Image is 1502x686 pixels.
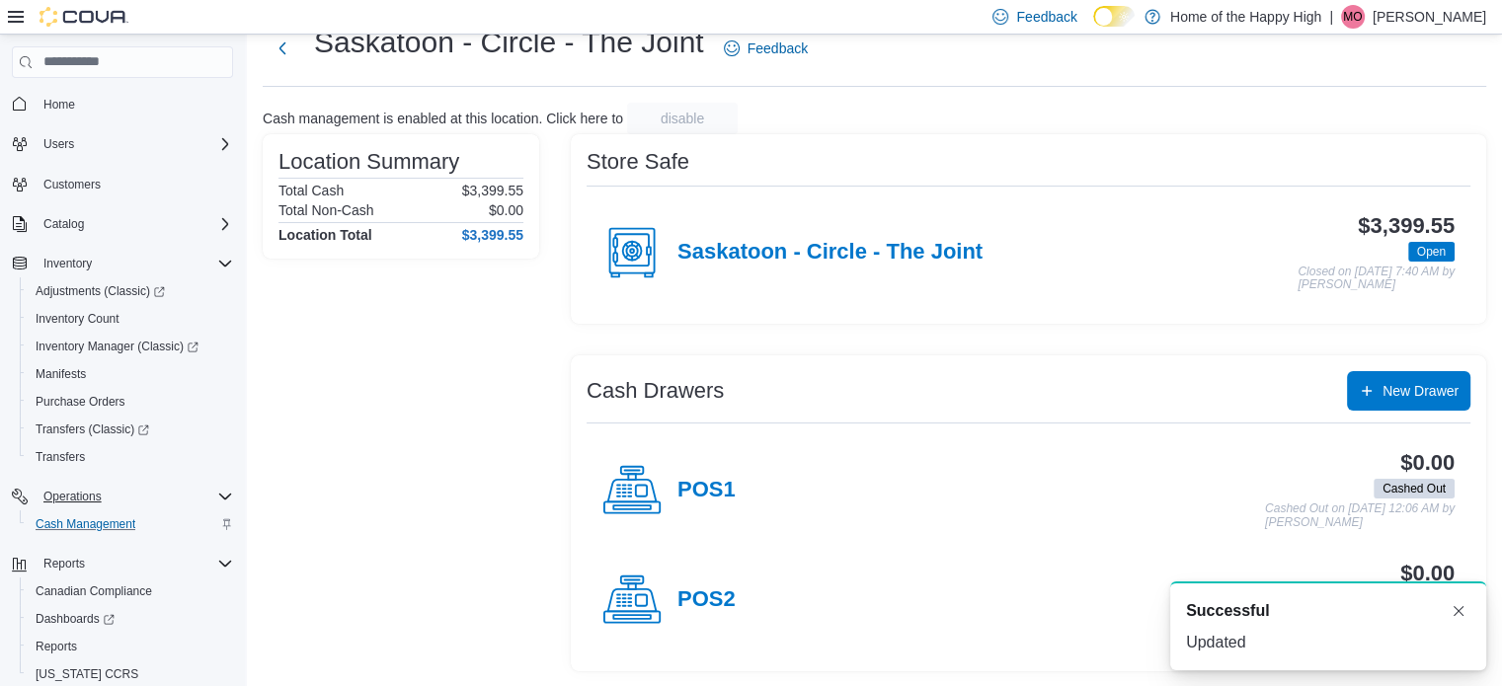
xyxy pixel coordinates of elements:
button: Purchase Orders [20,388,241,416]
span: Cashed Out [1383,480,1446,497]
span: Adjustments (Classic) [36,283,165,299]
span: Reports [43,556,85,572]
span: Operations [43,489,102,504]
a: Home [36,93,83,116]
span: Inventory Manager (Classic) [28,335,233,358]
button: Reports [20,633,241,660]
p: [PERSON_NAME] [1373,5,1486,29]
span: Inventory [36,252,233,275]
button: Reports [4,550,241,577]
span: Inventory Count [36,311,119,327]
a: Dashboards [20,605,241,633]
span: Home [43,97,75,113]
span: Manifests [28,362,233,386]
button: Inventory [36,252,100,275]
a: [US_STATE] CCRS [28,662,146,686]
span: Transfers [36,449,85,465]
button: Operations [36,485,110,508]
a: Transfers [28,445,93,469]
input: Dark Mode [1093,6,1135,27]
button: Inventory Count [20,305,241,333]
img: Cova [40,7,128,27]
h4: Saskatoon - Circle - The Joint [677,240,983,266]
p: | [1329,5,1333,29]
span: Users [43,136,74,152]
p: $3,399.55 [462,183,523,198]
span: Cash Management [36,516,135,532]
p: $0.00 [489,202,523,218]
span: Canadian Compliance [28,579,233,603]
span: Inventory Count [28,307,233,331]
h4: POS1 [677,478,736,503]
h3: Location Summary [278,150,459,174]
span: Washington CCRS [28,662,233,686]
span: Inventory Manager (Classic) [36,339,198,354]
span: Feedback [748,38,808,58]
a: Adjustments (Classic) [20,277,241,305]
span: Reports [28,635,233,658]
a: Manifests [28,362,94,386]
span: Dashboards [28,607,233,631]
span: Reports [36,552,233,575]
span: Successful [1186,599,1269,623]
h6: Total Non-Cash [278,202,374,218]
h4: POS2 [677,587,736,613]
span: disable [661,109,704,128]
button: Customers [4,170,241,198]
span: [US_STATE] CCRS [36,666,138,682]
button: New Drawer [1347,371,1470,411]
a: Canadian Compliance [28,579,160,603]
button: Catalog [36,212,92,236]
span: MO [1343,5,1362,29]
span: Dark Mode [1093,27,1094,28]
button: Catalog [4,210,241,238]
p: Closed on [DATE] 7:40 AM by [PERSON_NAME] [1298,266,1455,292]
span: Dashboards [36,611,115,627]
button: Operations [4,483,241,510]
a: Customers [36,173,109,196]
h6: Total Cash [278,183,344,198]
div: Mackail Orth [1341,5,1365,29]
div: Notification [1186,599,1470,623]
div: Updated [1186,631,1470,654]
span: Purchase Orders [36,394,125,410]
h3: $0.00 [1400,451,1455,475]
span: Open [1417,243,1446,261]
span: Operations [36,485,233,508]
button: Transfers [20,443,241,471]
p: Home of the Happy High [1170,5,1321,29]
span: New Drawer [1383,381,1459,401]
h4: $3,399.55 [462,227,523,243]
span: Reports [36,639,77,654]
button: Dismiss toast [1447,599,1470,623]
h3: Cash Drawers [587,379,724,403]
button: Manifests [20,360,241,388]
a: Cash Management [28,512,143,536]
button: Users [36,132,82,156]
button: Home [4,90,241,118]
a: Transfers (Classic) [28,418,157,441]
span: Inventory [43,256,92,271]
p: Cashed Out on [DATE] 12:06 AM by [PERSON_NAME] [1265,502,1455,529]
h3: $0.00 [1400,562,1455,585]
button: Reports [36,552,93,575]
span: Transfers [28,445,233,469]
button: Next [263,29,302,68]
p: Cash management is enabled at this location. Click here to [263,111,623,126]
a: Purchase Orders [28,390,133,414]
span: Customers [36,172,233,196]
span: Cash Management [28,512,233,536]
a: Adjustments (Classic) [28,279,173,303]
button: disable [627,103,738,134]
button: Users [4,130,241,158]
span: Catalog [43,216,84,232]
span: Manifests [36,366,86,382]
span: Home [36,92,233,116]
span: Adjustments (Classic) [28,279,233,303]
span: Users [36,132,233,156]
span: Purchase Orders [28,390,233,414]
a: Inventory Manager (Classic) [20,333,241,360]
a: Reports [28,635,85,658]
a: Dashboards [28,607,122,631]
a: Transfers (Classic) [20,416,241,443]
